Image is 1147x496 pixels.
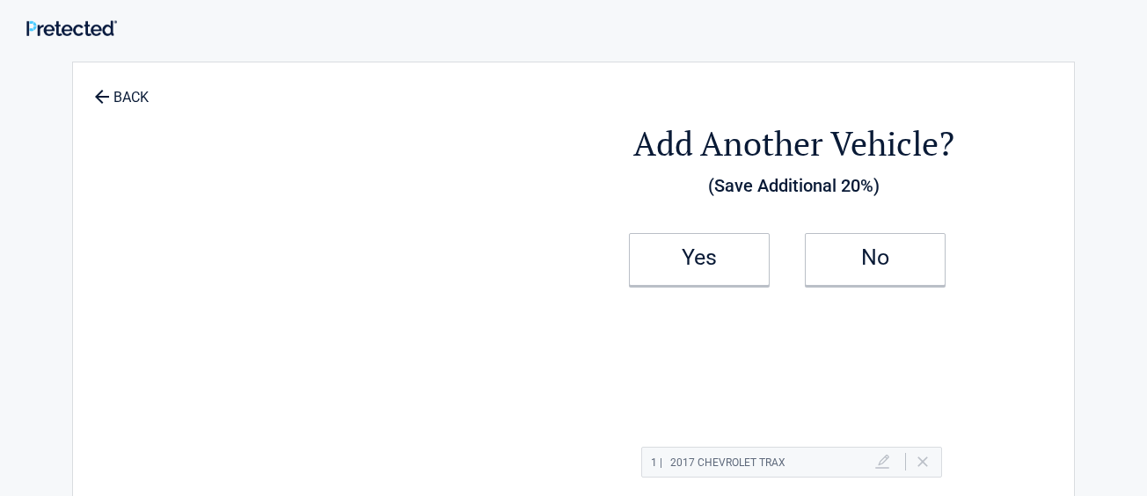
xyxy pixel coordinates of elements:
a: BACK [91,74,152,105]
h2: Yes [647,252,751,264]
a: Delete [917,456,928,467]
h2: 2017 CHEVROLET TRAX [651,452,785,474]
span: 1 | [651,456,662,469]
h2: No [823,252,927,264]
img: Main Logo [26,20,117,37]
